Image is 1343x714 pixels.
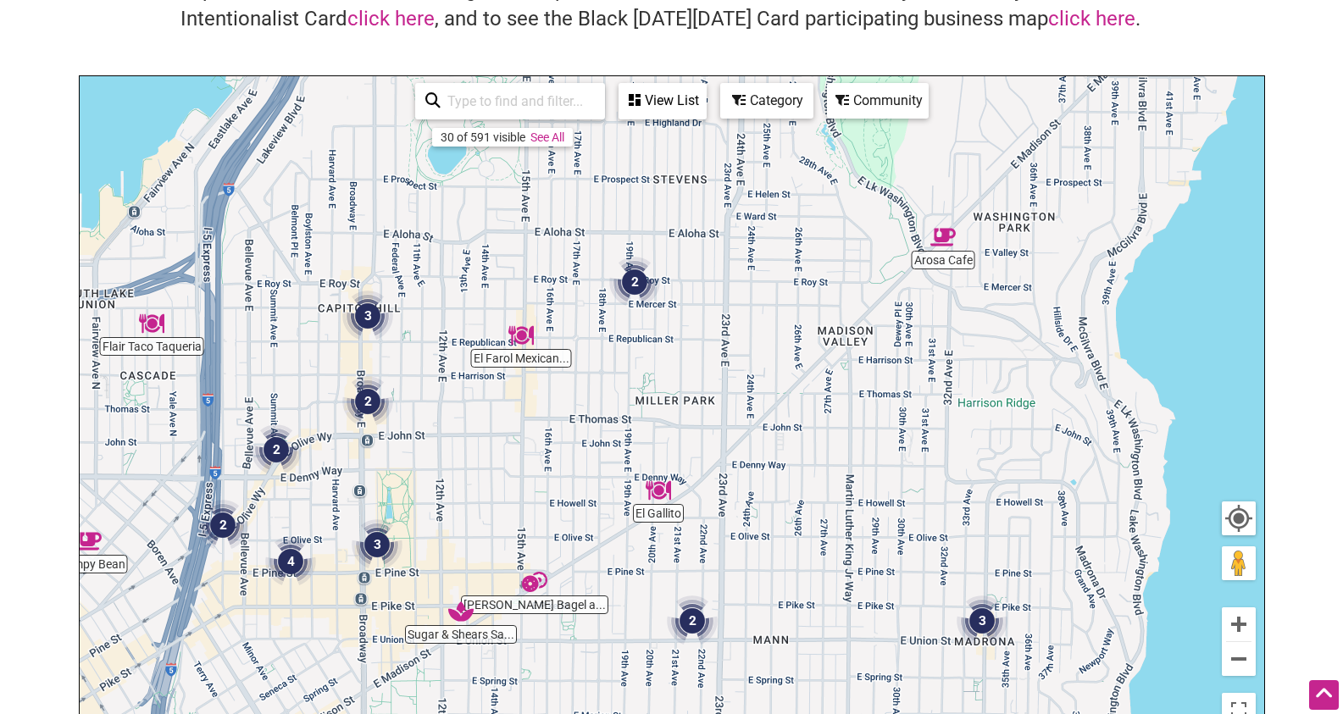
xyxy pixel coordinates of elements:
[441,130,525,144] div: 30 of 591 visible
[1309,680,1339,710] div: Scroll Back to Top
[352,519,402,570] div: 3
[139,311,164,336] div: Flair Taco Taqueria
[620,85,705,117] div: View List
[347,7,435,30] a: click here
[441,85,595,118] input: Type to find and filter...
[646,478,671,503] div: El Gallito
[1048,7,1135,30] a: click here
[930,224,956,250] div: Arosa Cafe
[342,291,393,341] div: 3
[619,83,707,119] div: See a list of the visible businesses
[720,83,813,119] div: Filter by category
[265,536,316,587] div: 4
[448,599,474,624] div: Sugar & Shears Salon And Organic Spa
[609,257,660,307] div: 2
[415,83,605,119] div: Type to search and filter
[829,85,927,117] div: Community
[667,595,718,646] div: 2
[1222,501,1256,535] button: Your Location
[722,85,812,117] div: Category
[76,529,102,554] div: Grumpy Bean
[522,569,547,595] div: Westman's Bagel and Coffee
[827,83,929,119] div: Filter by Community
[508,323,534,348] div: El Farol Mexican Restaurant
[1222,607,1256,641] button: Zoom in
[1222,546,1256,580] button: Drag Pegman onto the map to open Street View
[957,595,1007,646] div: 3
[251,424,302,475] div: 2
[530,130,564,144] a: See All
[197,500,248,551] div: 2
[1222,642,1256,676] button: Zoom out
[342,376,393,427] div: 2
